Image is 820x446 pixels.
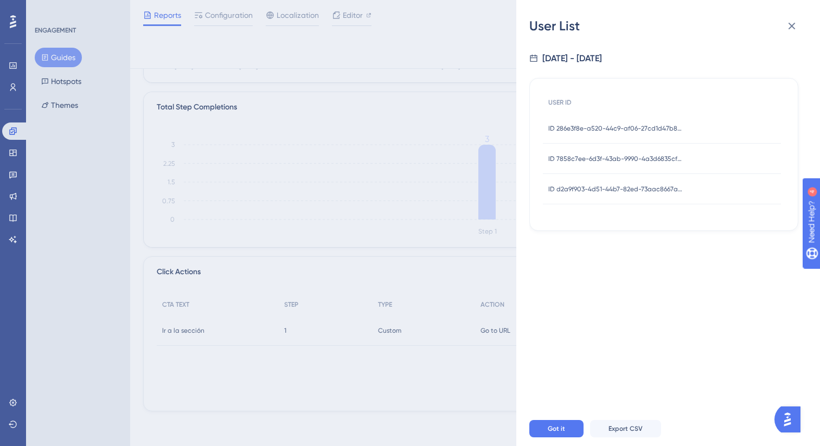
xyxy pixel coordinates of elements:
span: Need Help? [25,3,68,16]
button: Export CSV [590,420,661,437]
span: ID 286e3f8e-a520-44c9-af06-27cd1d47b808 [548,124,684,133]
span: ID 7858c7ee-6d3f-43ab-9990-4a3d6835cf28 [548,154,684,163]
button: Got it [529,420,584,437]
span: USER ID [548,98,572,107]
div: User List [529,17,807,35]
div: 4 [75,5,79,14]
span: ID d2a9f903-4d51-44b7-82ed-73aac8667a5b [548,185,684,193]
div: [DATE] - [DATE] [542,52,602,65]
iframe: UserGuiding AI Assistant Launcher [774,403,807,436]
span: Got it [548,424,565,433]
span: Export CSV [608,424,643,433]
